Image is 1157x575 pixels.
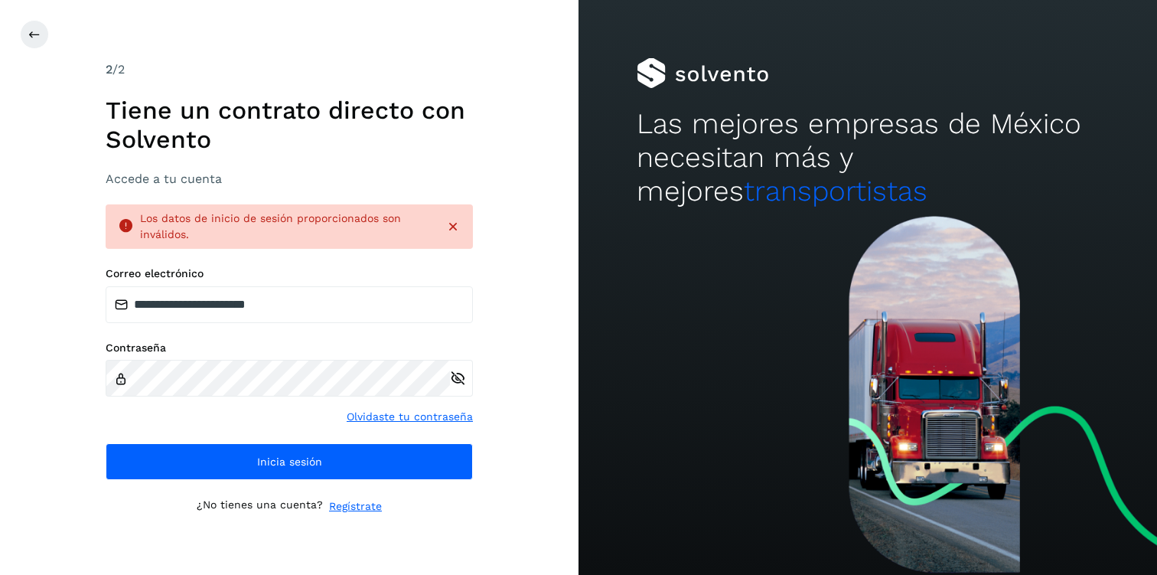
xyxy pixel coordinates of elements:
label: Correo electrónico [106,267,473,280]
span: transportistas [744,175,927,207]
h3: Accede a tu cuenta [106,172,473,186]
p: ¿No tienes una cuenta? [197,498,323,515]
h1: Tiene un contrato directo con Solvento [106,96,473,155]
button: Inicia sesión [106,443,473,480]
span: 2 [106,62,112,77]
div: /2 [106,60,473,79]
span: Inicia sesión [257,456,322,467]
label: Contraseña [106,341,473,354]
h2: Las mejores empresas de México necesitan más y mejores [637,107,1100,209]
a: Regístrate [329,498,382,515]
div: Los datos de inicio de sesión proporcionados son inválidos. [140,211,433,243]
a: Olvidaste tu contraseña [347,409,473,425]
